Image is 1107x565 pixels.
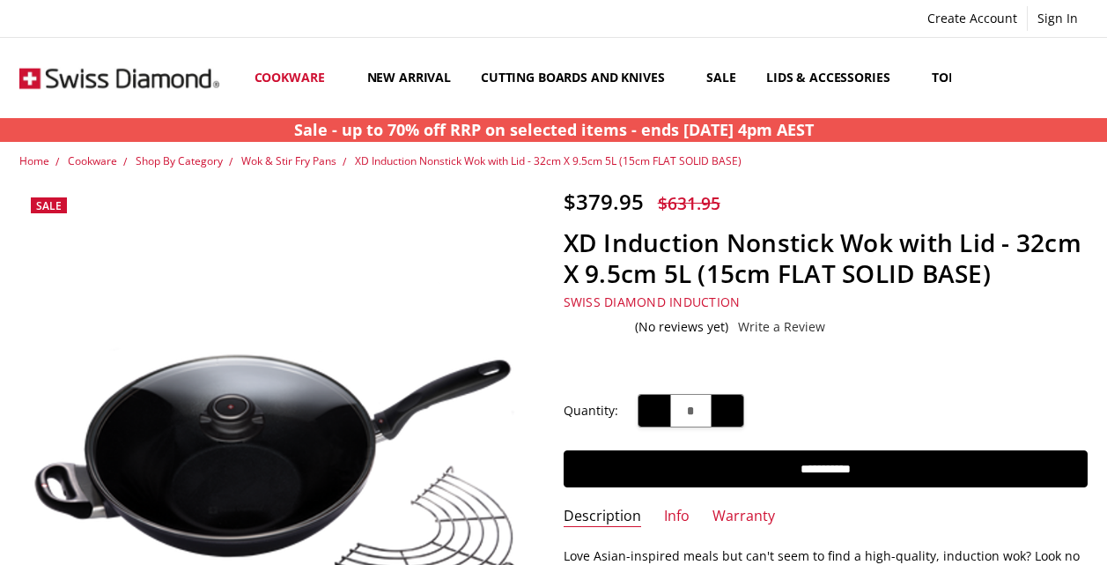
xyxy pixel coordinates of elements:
h1: XD Induction Nonstick Wok with Lid - 32cm X 9.5cm 5L (15cm FLAT SOLID BASE) [564,227,1088,289]
a: Info [664,507,690,527]
a: Lids & Accessories [751,39,917,117]
a: New arrival [352,39,466,117]
strong: Sale - up to 70% off RRP on selected items - ends [DATE] 4pm AEST [294,119,814,140]
a: Cookware [240,39,352,117]
a: Create Account [918,6,1027,31]
a: Cookware [68,153,117,168]
span: Sale [36,198,62,213]
a: Write a Review [738,320,825,334]
span: $379.95 [564,187,644,216]
a: XD Induction Nonstick Wok with Lid - 32cm X 9.5cm 5L (15cm FLAT SOLID BASE) [355,153,742,168]
img: Free Shipping On Every Order [19,38,219,118]
a: Sale [691,39,750,117]
a: Shop By Category [136,153,223,168]
a: Top Sellers [917,39,1023,117]
span: (No reviews yet) [635,320,728,334]
a: Description [564,507,641,527]
a: Sign In [1028,6,1088,31]
a: Home [19,153,49,168]
a: Warranty [712,507,775,527]
a: Swiss Diamond Induction [564,294,741,310]
a: Wok & Stir Fry Pans [241,153,336,168]
a: Cutting boards and knives [466,39,692,117]
span: $631.95 [658,191,720,215]
label: Quantity: [564,401,618,420]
